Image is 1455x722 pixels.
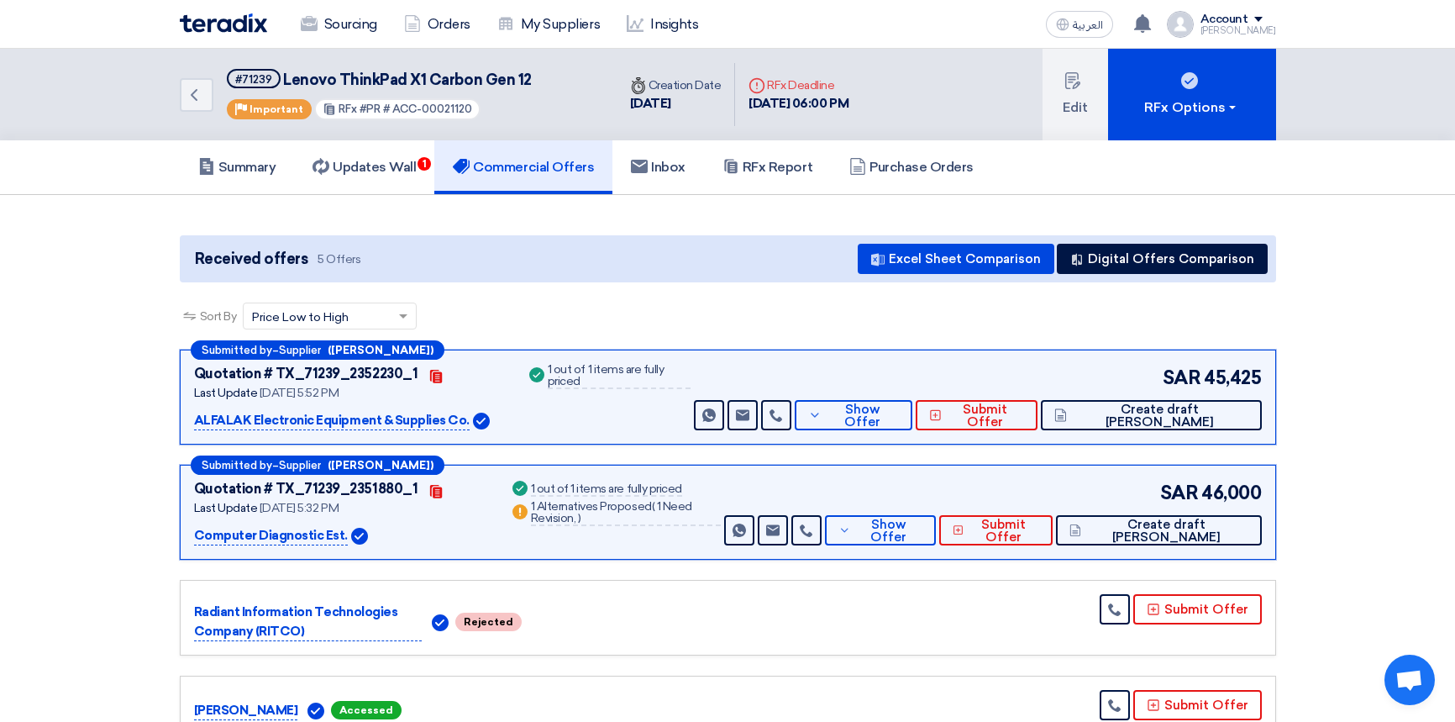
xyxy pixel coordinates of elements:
b: ([PERSON_NAME]) [328,460,433,471]
span: Show Offer [855,519,922,544]
a: Purchase Orders [831,140,992,194]
div: Quotation # TX_71239_2352230_1 [194,364,418,384]
div: Creation Date [630,76,722,94]
button: Edit [1043,49,1108,140]
a: My Suppliers [484,6,613,43]
h5: RFx Report [722,159,812,176]
span: Rejected [455,613,522,631]
div: Account [1200,13,1248,27]
img: Verified Account [307,703,324,719]
span: Submit Offer [968,519,1039,544]
a: Summary [180,140,295,194]
button: Submit Offer [1133,690,1262,720]
h5: Commercial Offers [453,159,594,176]
a: Updates Wall1 [294,140,434,194]
span: Last Update [194,386,258,400]
span: Last Update [194,501,258,515]
span: 1 [418,157,431,171]
span: [DATE] 5:32 PM [260,501,339,515]
button: العربية [1046,11,1113,38]
div: 1 Alternatives Proposed [531,501,721,526]
span: Submitted by [202,460,272,471]
span: SAR [1163,364,1201,392]
h5: Inbox [631,159,685,176]
a: Sourcing [287,6,391,43]
span: Important [250,103,303,115]
div: – [191,340,444,360]
div: [PERSON_NAME] [1200,26,1276,35]
a: Orders [391,6,484,43]
div: RFx Deadline [749,76,848,94]
a: Inbox [612,140,704,194]
span: Lenovo ThinkPad X1 Carbon Gen 12 [283,71,532,89]
span: Submitted by [202,345,272,356]
img: profile_test.png [1167,11,1194,38]
button: Create draft [PERSON_NAME] [1056,515,1261,545]
a: Open chat [1384,655,1435,705]
div: [DATE] [630,94,722,113]
button: Digital Offers Comparison [1057,244,1268,274]
button: RFx Options [1108,49,1276,140]
span: ( [652,499,655,514]
span: Price Low to High [252,308,349,326]
div: Quotation # TX_71239_2351880_1 [194,479,418,499]
b: ([PERSON_NAME]) [328,345,433,356]
button: Submit Offer [916,400,1037,430]
a: Insights [613,6,712,43]
p: [PERSON_NAME] [194,701,298,721]
span: #PR # ACC-00021120 [360,103,472,115]
h5: Lenovo ThinkPad X1 Carbon Gen 12 [227,69,532,90]
div: – [191,456,444,475]
button: Submit Offer [1133,594,1262,625]
span: Create draft [PERSON_NAME] [1071,403,1248,429]
span: Supplier [279,460,321,471]
span: Received offers [195,248,308,271]
h5: Summary [198,159,276,176]
a: Commercial Offers [434,140,612,194]
div: 1 out of 1 items are fully priced [548,364,691,389]
span: 5 Offers [318,251,360,267]
p: Computer Diagnostic Est. [194,526,348,546]
button: Create draft [PERSON_NAME] [1041,400,1261,430]
img: Verified Account [351,528,368,545]
button: Submit Offer [939,515,1053,545]
p: ALFALAK Electronic Equipment & Supplies Co. [194,411,470,431]
span: Supplier [279,345,321,356]
button: Excel Sheet Comparison [858,244,1054,274]
span: [DATE] 5:52 PM [260,386,339,400]
span: العربية [1073,19,1103,31]
span: Create draft [PERSON_NAME] [1085,519,1248,544]
img: Verified Account [473,413,490,430]
img: Verified Account [432,614,449,631]
span: Submit Offer [946,403,1024,429]
a: RFx Report [704,140,831,194]
span: 46,000 [1201,479,1261,507]
h5: Purchase Orders [849,159,974,176]
div: #71239 [235,74,272,85]
div: 1 out of 1 items are fully priced [531,483,682,497]
span: RFx [339,103,357,115]
p: Radiant Information Technologies Company (RITCO) [194,603,422,641]
span: ) [578,511,581,525]
span: 1 Need Revision, [531,499,692,525]
span: SAR [1160,479,1199,507]
div: RFx Options [1144,97,1239,118]
img: Teradix logo [180,13,267,33]
span: 45,425 [1204,364,1261,392]
span: Sort By [200,308,237,325]
h5: Updates Wall [313,159,416,176]
button: Show Offer [795,400,912,430]
span: Accessed [331,701,402,719]
span: Show Offer [826,403,899,429]
div: [DATE] 06:00 PM [749,94,848,113]
button: Show Offer [825,515,936,545]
